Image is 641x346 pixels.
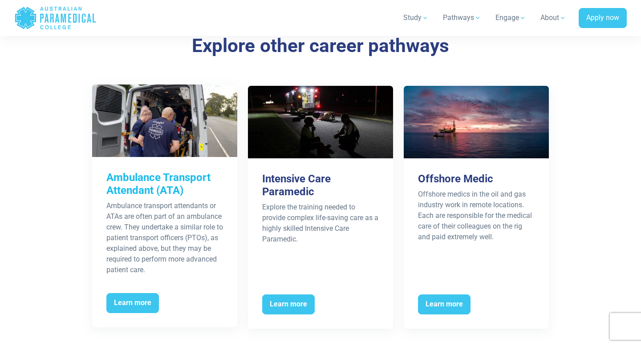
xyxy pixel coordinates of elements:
div: Ambulance transport attendants or ATAs are often part of an ambulance crew. They undertake a simi... [106,201,223,275]
span: Learn more [418,294,471,315]
span: Learn more [262,294,315,315]
div: Explore the training needed to provide complex life-saving care as a highly skilled Intensive Car... [262,202,379,245]
a: Apply now [579,8,627,28]
h3: Offshore Medic [418,173,535,185]
a: Engage [490,5,531,30]
a: Intensive Care Paramedic Explore the training needed to provide complex life-saving care as a hig... [248,86,393,329]
a: Study [398,5,434,30]
img: Ambulance Transport Attendant (ATA) [92,84,237,157]
img: Intensive Care Paramedic [248,86,393,158]
a: About [535,5,572,30]
span: Learn more [106,293,159,314]
h3: Intensive Care Paramedic [262,173,379,198]
h3: Ambulance Transport Attendant (ATA) [106,171,223,197]
h3: Explore other career pathways [60,35,581,57]
a: Ambulance Transport Attendant (ATA) Ambulance transport attendants or ATAs are often part of an a... [92,84,237,327]
img: Offshore Medic [404,86,549,158]
a: Offshore Medic Offshore medics in the oil and gas industry work in remote locations. Each are res... [404,86,549,329]
a: Pathways [438,5,487,30]
div: Offshore medics in the oil and gas industry work in remote locations. Each are responsible for th... [418,189,535,242]
a: Australian Paramedical College [14,4,97,32]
